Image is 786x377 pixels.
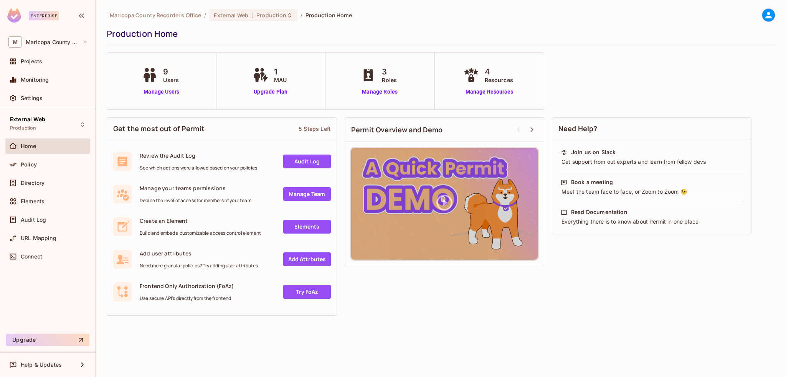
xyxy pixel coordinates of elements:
span: Home [21,143,36,149]
span: 1 [274,66,287,77]
a: Elements [283,220,331,234]
span: 4 [485,66,513,77]
span: 9 [163,66,179,77]
div: Book a meeting [571,178,613,186]
span: Review the Audit Log [140,152,257,159]
span: Resources [485,76,513,84]
span: : [251,12,254,18]
span: Workspace: Maricopa County Recorder's Office [26,39,79,45]
span: Users [163,76,179,84]
a: Upgrade Plan [251,88,291,96]
span: Need Help? [558,124,598,133]
img: SReyMgAAAABJRU5ErkJggg== [7,8,21,23]
span: Need more granular policies? Try adding user attributes [140,263,258,269]
span: Audit Log [21,217,46,223]
div: Meet the team face to face, or Zoom to Zoom 😉 [561,188,743,196]
span: Get the most out of Permit [113,124,205,133]
span: Frontend Only Authorization (FoAz) [140,282,234,290]
button: Upgrade [6,334,89,346]
div: 5 Steps Left [299,125,330,132]
div: Everything there is to know about Permit in one place [561,218,743,226]
a: Manage Users [140,88,183,96]
a: Add Attrbutes [283,252,331,266]
span: the active workspace [110,12,201,19]
div: Production Home [107,28,771,40]
span: Settings [21,95,43,101]
span: Production [256,12,286,19]
span: External Web [214,12,248,19]
span: URL Mapping [21,235,56,241]
a: Manage Resources [462,88,517,96]
span: Production [10,125,36,131]
span: Roles [382,76,397,84]
div: Enterprise [29,11,59,20]
span: Build and embed a customizable access control element [140,230,261,236]
span: Manage your teams permissions [140,184,251,192]
span: Policy [21,161,37,168]
span: 3 [382,66,397,77]
li: / [204,12,206,19]
li: / [301,12,302,19]
div: Read Documentation [571,208,627,216]
span: MAU [274,76,287,84]
span: M [8,36,22,48]
span: See which actions were allowed based on your policies [140,165,257,171]
span: Permit Overview and Demo [351,125,443,135]
span: Add user attributes [140,250,258,257]
div: Join us on Slack [571,148,616,156]
a: Audit Log [283,155,331,168]
span: Help & Updates [21,362,62,368]
a: Try FoAz [283,285,331,299]
span: Create an Element [140,217,261,224]
span: Monitoring [21,77,49,83]
span: Decide the level of access for members of your team [140,198,251,204]
div: Get support from out experts and learn from fellow devs [561,158,743,166]
span: Connect [21,254,42,260]
span: Directory [21,180,45,186]
a: Manage Team [283,187,331,201]
span: External Web [10,116,45,122]
span: Production Home [305,12,352,19]
span: Elements [21,198,45,204]
a: Manage Roles [359,88,401,96]
span: Projects [21,58,42,64]
span: Use secure API's directly from the frontend [140,295,234,301]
